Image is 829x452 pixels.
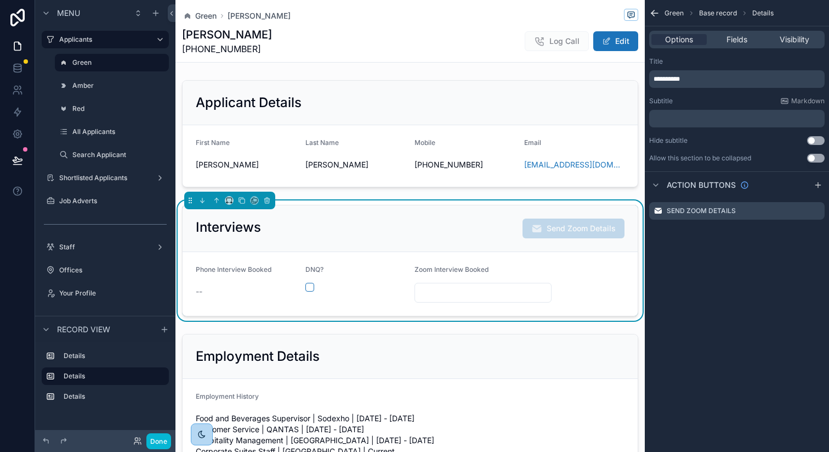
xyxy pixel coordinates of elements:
a: Shortlisted Applicants [42,169,169,187]
label: Search Applicant [72,150,167,159]
button: Edit [593,31,638,51]
h2: Interviews [196,219,261,236]
a: Red [55,100,169,118]
span: Menu [57,8,80,19]
a: Applicants [42,31,169,48]
a: Offices [42,261,169,279]
label: Subtitle [649,97,673,105]
label: Details [64,392,164,401]
a: Staff [42,238,169,256]
span: Markdown [791,97,825,105]
span: Zoom Interview Booked [414,265,489,274]
span: Fields [726,34,747,45]
span: Phone Interview Booked [196,265,271,274]
span: Action buttons [667,180,736,191]
a: Your Profile [42,284,169,302]
label: Details [64,351,164,360]
button: Done [146,433,171,449]
span: Record view [57,324,110,335]
span: Base record [699,9,737,18]
label: Allow this section to be collapsed [649,154,751,163]
label: Amber [72,81,167,90]
div: scrollable content [35,342,175,416]
h1: [PERSON_NAME] [182,27,272,42]
label: Send Zoom Details [667,207,736,215]
span: Green [195,10,217,21]
label: Details [64,372,160,381]
label: Red [72,104,167,113]
label: Offices [59,266,167,275]
a: Markdown [780,97,825,105]
a: [PERSON_NAME] [228,10,291,21]
label: Applicants [59,35,147,44]
a: Amber [55,77,169,94]
span: Details [752,9,774,18]
label: Hide subtitle [649,136,688,145]
div: scrollable content [649,70,825,88]
div: scrollable content [649,110,825,127]
label: All Applicants [72,127,167,136]
span: [PHONE_NUMBER] [182,42,272,55]
span: -- [196,286,202,297]
span: Green [665,9,684,18]
label: Shortlisted Applicants [59,174,151,182]
a: Green [182,10,217,21]
a: Job Adverts [42,192,169,210]
span: Options [665,34,693,45]
label: Title [649,57,663,66]
label: Green [72,58,162,67]
span: DNQ? [305,265,323,274]
label: Your Profile [59,289,167,298]
label: Job Adverts [59,197,167,205]
label: Staff [59,243,151,252]
a: All Applicants [55,123,169,141]
span: Visibility [780,34,809,45]
a: Green [55,54,169,71]
a: Search Applicant [55,146,169,164]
